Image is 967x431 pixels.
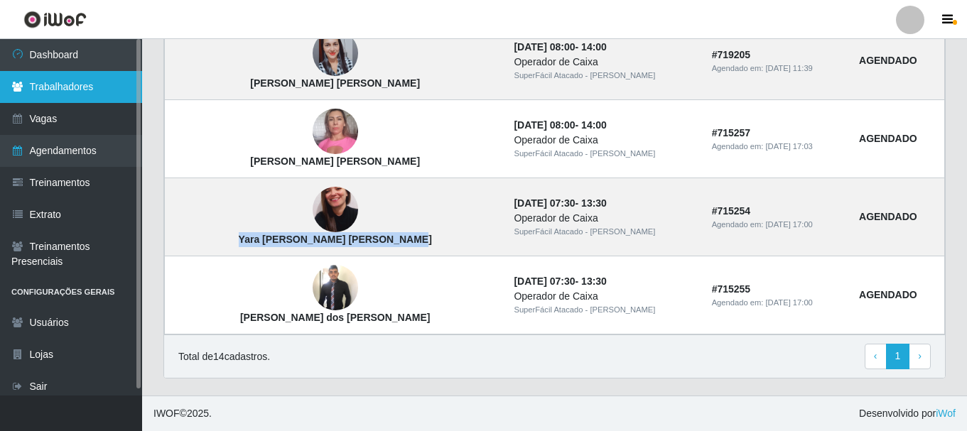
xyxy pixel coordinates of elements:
[514,41,606,53] strong: -
[766,64,813,72] time: [DATE] 11:39
[766,298,813,307] time: [DATE] 17:00
[581,41,607,53] time: 14:00
[514,148,694,160] div: SuperFácil Atacado - [PERSON_NAME]
[712,127,751,138] strong: # 715257
[712,141,842,153] div: Agendado em:
[313,170,358,251] img: Yara Monara de Oliveira Barbosa
[313,13,358,94] img: Luciana de Pontes Ferreira
[313,263,358,312] img: Edvaldo Pereira dos Santos
[766,220,813,229] time: [DATE] 17:00
[153,408,180,419] span: IWOF
[240,312,431,323] strong: [PERSON_NAME] dos [PERSON_NAME]
[865,344,931,369] nav: pagination
[514,70,694,82] div: SuperFácil Atacado - [PERSON_NAME]
[514,226,694,238] div: SuperFácil Atacado - [PERSON_NAME]
[581,275,607,287] time: 13:30
[712,297,842,309] div: Agendado em:
[514,41,575,53] time: [DATE] 08:00
[23,11,87,28] img: CoreUI Logo
[514,55,694,70] div: Operador de Caixa
[859,133,917,144] strong: AGENDADO
[712,62,842,75] div: Agendado em:
[514,304,694,316] div: SuperFácil Atacado - [PERSON_NAME]
[859,211,917,222] strong: AGENDADO
[250,156,420,167] strong: [PERSON_NAME] [PERSON_NAME]
[514,275,606,287] strong: -
[514,119,606,131] strong: -
[239,234,432,245] strong: Yara [PERSON_NAME] [PERSON_NAME]
[918,350,922,361] span: ›
[514,289,694,304] div: Operador de Caixa
[909,344,931,369] a: Next
[936,408,956,419] a: iWof
[766,142,813,151] time: [DATE] 17:03
[514,119,575,131] time: [DATE] 08:00
[250,77,420,89] strong: [PERSON_NAME] [PERSON_NAME]
[865,344,887,369] a: Previous
[874,350,877,361] span: ‹
[514,133,694,148] div: Operador de Caixa
[581,197,607,209] time: 13:30
[712,205,751,217] strong: # 715254
[859,406,956,421] span: Desenvolvido por
[712,219,842,231] div: Agendado em:
[712,283,751,295] strong: # 715255
[313,102,358,162] img: Sandra Maria da Silva Dantas
[581,119,607,131] time: 14:00
[514,275,575,287] time: [DATE] 07:30
[886,344,910,369] a: 1
[178,349,270,364] p: Total de 14 cadastros.
[514,197,606,209] strong: -
[859,55,917,66] strong: AGENDADO
[859,289,917,300] strong: AGENDADO
[712,49,751,60] strong: # 719205
[153,406,212,421] span: © 2025 .
[514,197,575,209] time: [DATE] 07:30
[514,211,694,226] div: Operador de Caixa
